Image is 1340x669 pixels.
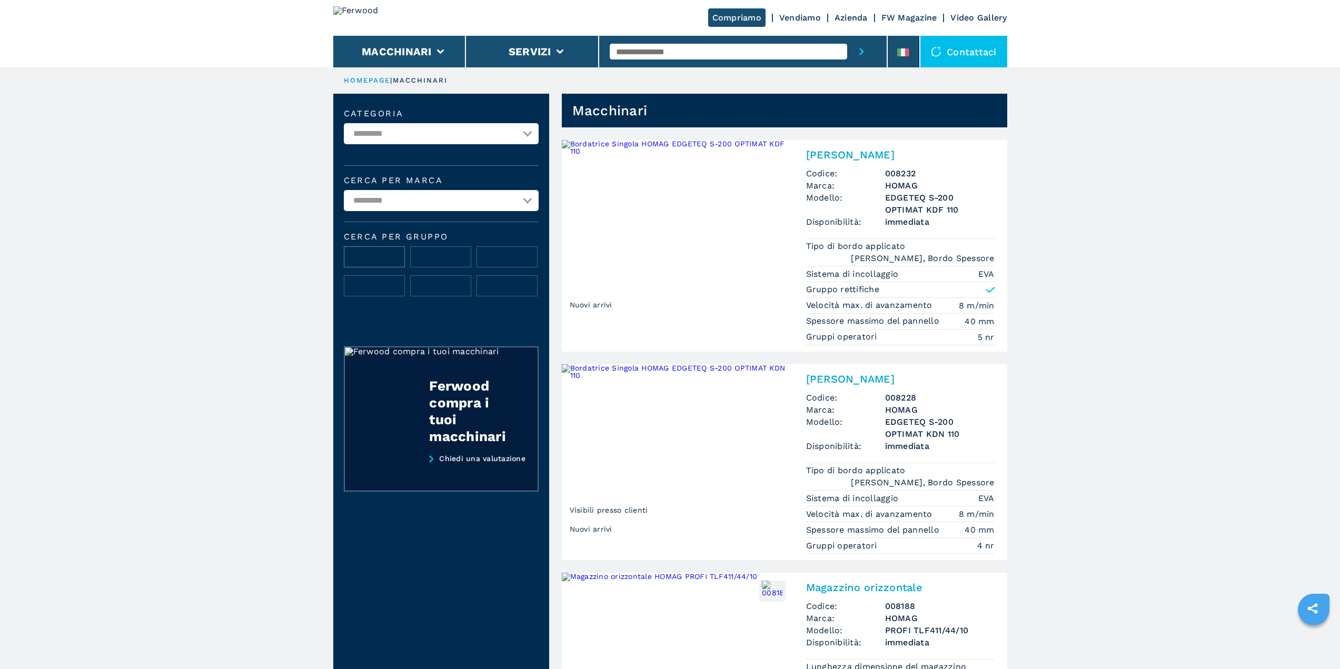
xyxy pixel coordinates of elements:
span: Marca: [806,612,885,624]
h1: Macchinari [572,102,648,119]
span: immediata [885,636,995,648]
img: image [344,247,404,268]
h3: EDGETEQ S-200 OPTIMAT KDF 110 [885,192,995,216]
div: Ferwood compra i tuoi macchinari [429,377,517,445]
em: EVA [978,268,995,280]
label: Cerca per marca [344,176,539,185]
img: image [477,247,537,268]
h3: HOMAG [885,612,995,624]
span: Nuovi arrivi [567,297,615,313]
div: Contattaci [920,36,1007,67]
a: Bordatrice Singola HOMAG EDGETEQ S-200 OPTIMAT KDF 110Nuovi arrivi[PERSON_NAME]Codice:008232Marca... [562,140,1007,352]
p: Gruppi operatori [806,540,880,552]
span: Codice: [806,392,885,404]
p: Sistema di incollaggio [806,268,901,280]
span: Modello: [806,624,885,636]
button: Servizi [509,45,551,58]
img: Contattaci [931,46,941,57]
p: Tipo di bordo applicato [806,241,908,252]
h2: [PERSON_NAME] [806,148,995,161]
p: Velocità max. di avanzamento [806,508,935,520]
p: Velocità max. di avanzamento [806,299,935,311]
span: Visibili presso clienti [567,502,651,518]
em: 8 m/min [959,299,995,312]
h3: EDGETEQ S-200 OPTIMAT KDN 110 [885,416,995,440]
p: Gruppo rettifiche [806,284,879,295]
span: Modello: [806,416,885,440]
span: Codice: [806,600,885,612]
img: image [411,276,471,297]
em: 8 m/min [959,508,995,520]
span: Nuovi arrivi [567,521,615,537]
h3: 008228 [885,392,995,404]
p: Spessore massimo del pannello [806,315,942,327]
a: Bordatrice Singola HOMAG EDGETEQ S-200 OPTIMAT KDN 110Nuovi arriviVisibili presso clienti[PERSON_... [562,364,1007,560]
em: 40 mm [965,524,994,536]
img: image [477,276,537,297]
h2: [PERSON_NAME] [806,373,995,385]
a: Video Gallery [950,13,1007,23]
img: image [344,276,404,297]
p: macchinari [393,76,448,85]
a: Compriamo [708,8,766,27]
button: submit-button [847,36,876,67]
em: [PERSON_NAME], Bordo Spessore [851,252,994,264]
span: | [390,76,392,84]
img: 008188 [762,581,782,601]
img: image [411,247,471,268]
span: Marca: [806,179,885,192]
iframe: Chat [1295,622,1332,661]
em: EVA [978,492,995,504]
label: Categoria [344,109,539,118]
h3: 008232 [885,167,995,179]
a: Azienda [835,13,868,23]
p: Spessore massimo del pannello [806,524,942,536]
em: 5 nr [978,331,995,343]
h2: Magazzino orizzontale [806,581,995,594]
em: 40 mm [965,315,994,327]
span: Cerca per Gruppo [344,233,539,241]
em: 4 nr [977,540,995,552]
span: Disponibilità: [806,636,885,648]
button: Macchinari [362,45,432,58]
span: immediata [885,216,995,228]
img: Bordatrice Singola HOMAG EDGETEQ S-200 OPTIMAT KDF 110 [562,140,793,319]
h3: 008188 [885,600,995,612]
img: Bordatrice Singola HOMAG EDGETEQ S-200 OPTIMAT KDN 110 [562,364,793,543]
h3: HOMAG [885,179,995,192]
h3: HOMAG [885,404,995,416]
span: Codice: [806,167,885,179]
span: Modello: [806,192,885,216]
p: Tipo di bordo applicato [806,465,908,476]
span: Disponibilità: [806,440,885,452]
span: Disponibilità: [806,216,885,228]
a: sharethis [1299,595,1326,622]
span: Marca: [806,404,885,416]
h3: PROFI TLF411/44/10 [885,624,995,636]
img: Ferwood [333,6,409,29]
a: FW Magazine [881,13,937,23]
a: Vendiamo [779,13,821,23]
em: [PERSON_NAME], Bordo Spessore [851,476,994,488]
p: Gruppi operatori [806,331,880,343]
a: HOMEPAGE [344,76,391,84]
p: Sistema di incollaggio [806,493,901,504]
a: Chiedi una valutazione [344,454,539,492]
span: immediata [885,440,995,452]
